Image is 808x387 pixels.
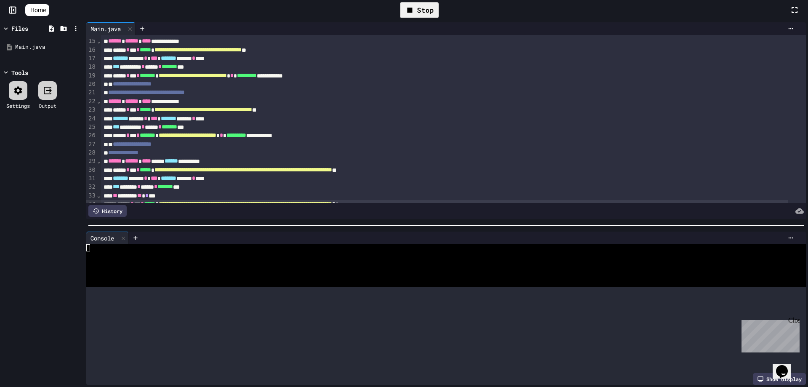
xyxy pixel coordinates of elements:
a: Home [25,4,49,16]
div: Chat with us now!Close [3,3,58,53]
div: Main.java [15,43,81,51]
span: Home [30,6,46,14]
iframe: chat widget [738,317,800,352]
div: Tools [11,68,28,77]
div: Output [39,102,56,109]
iframe: chat widget [773,353,800,379]
div: Files [11,24,28,33]
div: Settings [6,102,30,109]
div: Stop [400,2,439,18]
